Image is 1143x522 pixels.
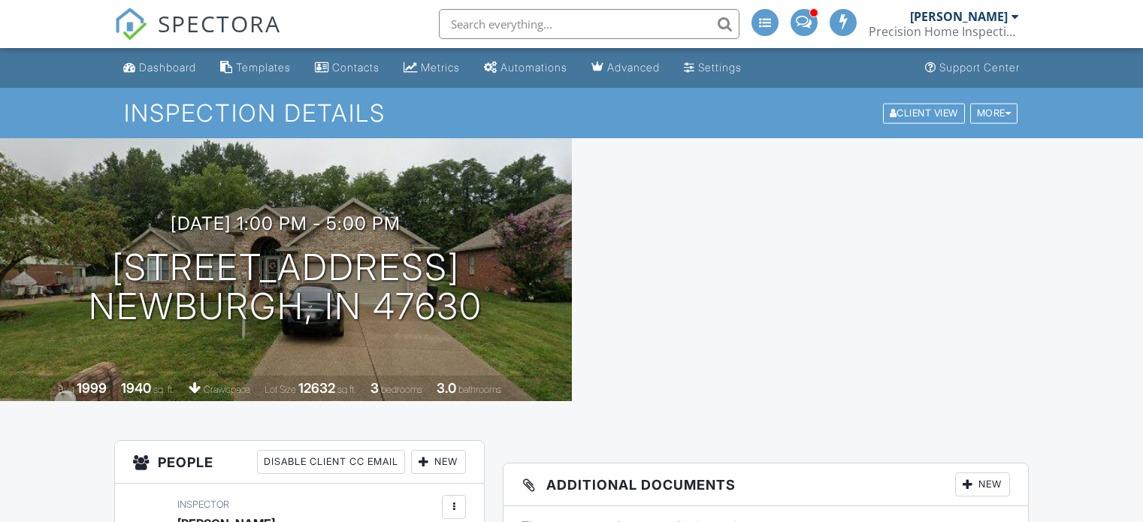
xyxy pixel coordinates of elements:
div: New [411,450,466,474]
span: Inspector [177,499,229,510]
div: Dashboard [139,61,196,74]
span: sq.ft. [337,384,356,395]
div: [PERSON_NAME] [910,9,1008,24]
div: Metrics [421,61,460,74]
span: Lot Size [265,384,296,395]
div: Client View [883,103,965,123]
div: More [970,103,1018,123]
input: Search everything... [439,9,739,39]
a: Client View [881,107,969,118]
div: New [955,472,1010,496]
div: 12632 [298,380,335,396]
span: bathrooms [458,384,501,395]
span: Built [58,384,74,395]
h1: Inspection Details [124,100,1019,126]
span: crawlspace [204,384,250,395]
h3: People [115,441,484,484]
a: Templates [214,54,297,82]
div: Contacts [332,61,379,74]
div: 3.0 [437,380,456,396]
span: sq. ft. [153,384,174,395]
h3: Additional Documents [503,463,1028,506]
div: Templates [236,61,291,74]
div: Automations [500,61,567,74]
div: Disable Client CC Email [257,450,405,474]
a: Metrics [398,54,466,82]
a: Support Center [919,54,1026,82]
h3: [DATE] 1:00 pm - 5:00 pm [171,213,401,234]
span: SPECTORA [158,8,281,39]
span: bedrooms [381,384,422,395]
a: Advanced [585,54,666,82]
div: 1940 [121,380,151,396]
img: The Best Home Inspection Software - Spectora [114,8,147,41]
div: 1999 [77,380,107,396]
a: Dashboard [117,54,202,82]
div: Settings [698,61,742,74]
h1: [STREET_ADDRESS] Newburgh, IN 47630 [89,248,482,327]
div: 3 [370,380,379,396]
div: Support Center [939,61,1020,74]
a: SPECTORA [114,20,281,52]
a: Contacts [309,54,386,82]
div: Advanced [607,61,660,74]
div: Precision Home Inspections [869,24,1019,39]
a: Automations (Advanced) [478,54,573,82]
a: Settings [678,54,748,82]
